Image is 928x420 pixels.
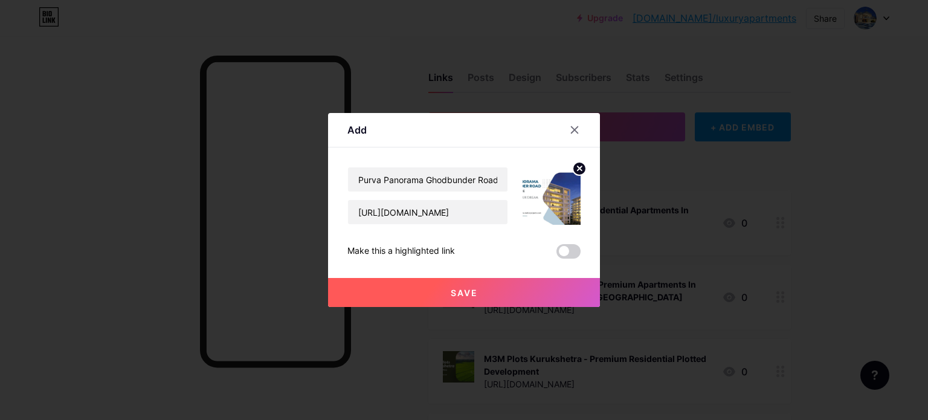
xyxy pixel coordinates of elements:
button: Save [328,278,600,307]
img: link_thumbnail [523,167,581,225]
div: Make this a highlighted link [347,244,455,259]
input: URL [348,200,507,224]
div: Add [347,123,367,137]
span: Save [451,288,478,298]
input: Title [348,167,507,192]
